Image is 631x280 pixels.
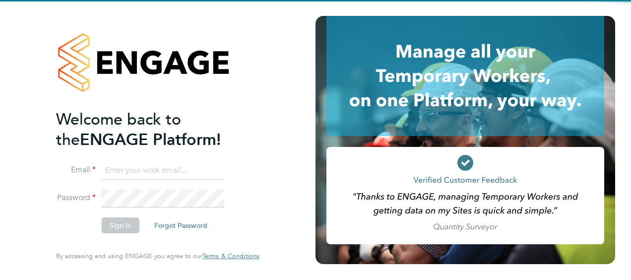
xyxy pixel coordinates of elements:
a: Terms & Conditions [202,252,259,260]
span: Welcome back to the [56,110,181,149]
label: Password [56,193,96,203]
input: Enter your work email... [102,162,224,180]
span: Terms & Conditions [202,252,259,260]
h2: ENGAGE Platform! [56,109,250,150]
label: Email [56,165,96,175]
button: Sign In [102,217,139,233]
span: By accessing and using ENGAGE you agree to our [56,252,259,260]
button: Forgot Password [146,217,215,233]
